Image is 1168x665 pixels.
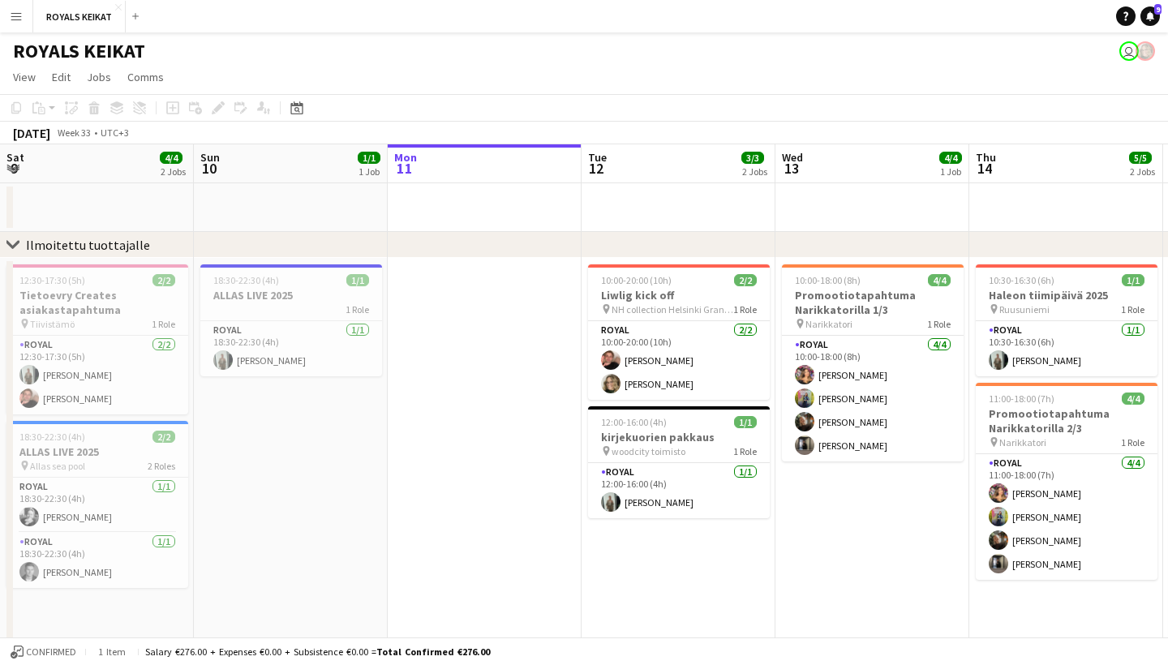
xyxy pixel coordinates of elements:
div: UTC+3 [101,127,129,139]
span: 10:30-16:30 (6h) [989,274,1054,286]
div: Salary €276.00 + Expenses €0.00 + Subsistence €0.00 = [145,646,490,658]
app-card-role: Royal1/118:30-22:30 (4h)[PERSON_NAME] [6,478,188,533]
span: 2 Roles [148,460,175,472]
app-job-card: 12:00-16:00 (4h)1/1kirjekuorien pakkaus woodcity toimisto1 RoleRoyal1/112:00-16:00 (4h)[PERSON_NAME] [588,406,770,518]
span: 4/4 [928,274,951,286]
span: Confirmed [26,646,76,658]
span: Thu [976,150,996,165]
span: 12:30-17:30 (5h) [19,274,85,286]
h3: Haleon tiimipäivä 2025 [976,288,1157,302]
span: 5/5 [1129,152,1152,164]
app-card-role: Royal1/118:30-22:30 (4h)[PERSON_NAME] [6,533,188,588]
h3: Promootiotapahtuma Narikkatorilla 1/3 [782,288,964,317]
span: 10:00-20:00 (10h) [601,274,672,286]
div: 10:00-20:00 (10h)2/2Liwlig kick off NH collection Helsinki Grans Hansa1 RoleRoyal2/210:00-20:00 (... [588,264,770,400]
app-job-card: 11:00-18:00 (7h)4/4Promootiotapahtuma Narikkatorilla 2/3 Narikkatori1 RoleRoyal4/411:00-18:00 (7h... [976,383,1157,580]
div: 2 Jobs [161,165,186,178]
span: 4/4 [1122,393,1144,405]
span: View [13,70,36,84]
app-card-role: Royal4/410:00-18:00 (8h)[PERSON_NAME][PERSON_NAME][PERSON_NAME][PERSON_NAME] [782,336,964,461]
span: 1 Role [152,318,175,330]
span: Sun [200,150,220,165]
h1: ROYALS KEIKAT [13,39,145,63]
span: 1/1 [734,416,757,428]
a: 9 [1140,6,1160,26]
span: 1/1 [358,152,380,164]
span: 18:30-22:30 (4h) [19,431,85,443]
app-job-card: 12:30-17:30 (5h)2/2Tietoevry Creates asiakastapahtuma Tiivistämö1 RoleRoyal2/212:30-17:30 (5h)[PE... [6,264,188,414]
app-job-card: 10:30-16:30 (6h)1/1Haleon tiimipäivä 2025 Ruusuniemi1 RoleRoyal1/110:30-16:30 (6h)[PERSON_NAME] [976,264,1157,376]
div: [DATE] [13,125,50,141]
app-card-role: Royal4/411:00-18:00 (7h)[PERSON_NAME][PERSON_NAME][PERSON_NAME][PERSON_NAME] [976,454,1157,580]
div: 1 Job [940,165,961,178]
app-job-card: 18:30-22:30 (4h)1/1ALLAS LIVE 20251 RoleRoyal1/118:30-22:30 (4h)[PERSON_NAME] [200,264,382,376]
span: 10:00-18:00 (8h) [795,274,861,286]
span: Allas sea pool [30,460,85,472]
span: 1 Role [1121,303,1144,315]
app-card-role: Royal1/118:30-22:30 (4h)[PERSON_NAME] [200,321,382,376]
span: 3/3 [741,152,764,164]
app-card-role: Royal2/210:00-20:00 (10h)[PERSON_NAME][PERSON_NAME] [588,321,770,400]
span: 4/4 [160,152,182,164]
span: 2/2 [734,274,757,286]
a: Comms [121,66,170,88]
span: Narikkatori [999,436,1046,448]
a: View [6,66,42,88]
app-job-card: 10:00-18:00 (8h)4/4Promootiotapahtuma Narikkatorilla 1/3 Narikkatori1 RoleRoyal4/410:00-18:00 (8h... [782,264,964,461]
app-card-role: Royal1/110:30-16:30 (6h)[PERSON_NAME] [976,321,1157,376]
span: 11 [392,159,417,178]
span: 1 Role [927,318,951,330]
app-card-role: Royal2/212:30-17:30 (5h)[PERSON_NAME][PERSON_NAME] [6,336,188,414]
span: Comms [127,70,164,84]
span: 1 Role [1121,436,1144,448]
a: Edit [45,66,77,88]
span: Mon [394,150,417,165]
span: Sat [6,150,24,165]
span: 4/4 [939,152,962,164]
span: NH collection Helsinki Grans Hansa [612,303,733,315]
span: 2/2 [152,431,175,443]
app-card-role: Royal1/112:00-16:00 (4h)[PERSON_NAME] [588,463,770,518]
h3: ALLAS LIVE 2025 [6,444,188,459]
span: Tue [588,150,607,165]
span: 1/1 [346,274,369,286]
span: 11:00-18:00 (7h) [989,393,1054,405]
span: 9 [1154,4,1162,15]
div: 1 Job [359,165,380,178]
span: 1/1 [1122,274,1144,286]
span: 18:30-22:30 (4h) [213,274,279,286]
div: Ilmoitettu tuottajalle [26,237,150,253]
span: 12:00-16:00 (4h) [601,416,667,428]
span: 10 [198,159,220,178]
span: 9 [4,159,24,178]
app-user-avatar: Johanna Hytönen [1119,41,1139,61]
span: Jobs [87,70,111,84]
span: Ruusuniemi [999,303,1050,315]
span: 13 [779,159,803,178]
span: 1 Role [346,303,369,315]
span: 1 item [92,646,131,658]
app-job-card: 18:30-22:30 (4h)2/2ALLAS LIVE 2025 Allas sea pool2 RolesRoyal1/118:30-22:30 (4h)[PERSON_NAME]Roya... [6,421,188,588]
a: Jobs [80,66,118,88]
span: 14 [973,159,996,178]
button: Confirmed [8,643,79,661]
div: 2 Jobs [1130,165,1155,178]
h3: ALLAS LIVE 2025 [200,288,382,302]
span: Week 33 [54,127,94,139]
button: ROYALS KEIKAT [33,1,126,32]
h3: Liwlig kick off [588,288,770,302]
span: Wed [782,150,803,165]
span: Total Confirmed €276.00 [376,646,490,658]
span: Tiivistämö [30,318,75,330]
span: Narikkatori [805,318,852,330]
span: 1 Role [733,445,757,457]
div: 2 Jobs [742,165,767,178]
span: 1 Role [733,303,757,315]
